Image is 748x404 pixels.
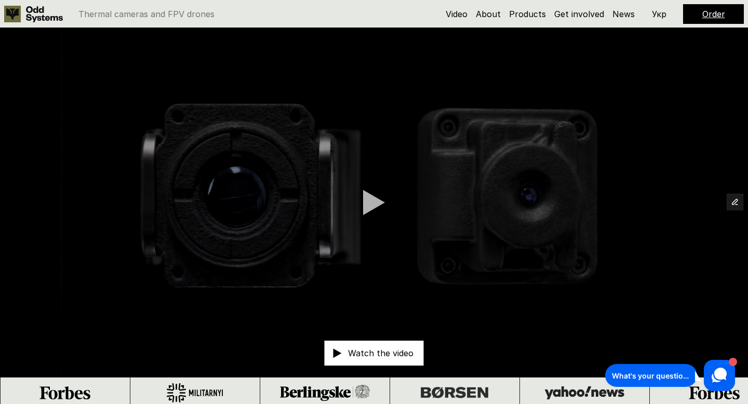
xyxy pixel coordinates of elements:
a: About [476,9,501,19]
p: Watch the video [348,349,413,357]
p: Укр [652,10,666,18]
a: Video [446,9,468,19]
a: News [612,9,635,19]
a: Order [702,9,725,19]
a: Products [509,9,546,19]
iframe: HelpCrunch [603,357,738,394]
button: Edit Framer Content [727,194,743,210]
a: Get involved [554,9,604,19]
p: Thermal cameras and FPV drones [78,10,215,18]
